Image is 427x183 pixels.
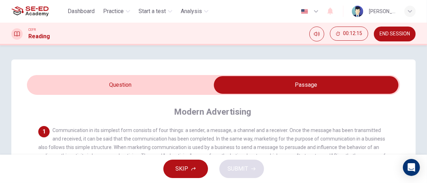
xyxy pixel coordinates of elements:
span: Practice [103,7,124,16]
span: END SESSION [380,31,410,37]
button: Analysis [178,5,211,18]
div: Hide [330,27,368,41]
div: [PERSON_NAME] [369,7,396,16]
img: SE-ED Academy logo [11,4,49,18]
span: CEFR [28,27,36,32]
span: 00:12:15 [343,31,362,36]
div: Open Intercom Messenger [403,159,420,176]
a: SE-ED Academy logo [11,4,65,18]
button: SKIP [163,160,208,178]
button: Dashboard [65,5,97,18]
h4: Modern Advertising [174,106,251,118]
button: 00:12:15 [330,27,368,41]
img: en [300,9,309,14]
h1: Reading [28,32,50,41]
span: Analysis [181,7,202,16]
button: Practice [100,5,133,18]
div: 1 [38,126,50,137]
span: Dashboard [68,7,95,16]
span: Start a test [139,7,166,16]
div: Mute [309,27,324,41]
span: SKIP [176,164,189,174]
img: Profile picture [352,6,363,17]
button: Start a test [136,5,175,18]
button: END SESSION [374,27,416,41]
